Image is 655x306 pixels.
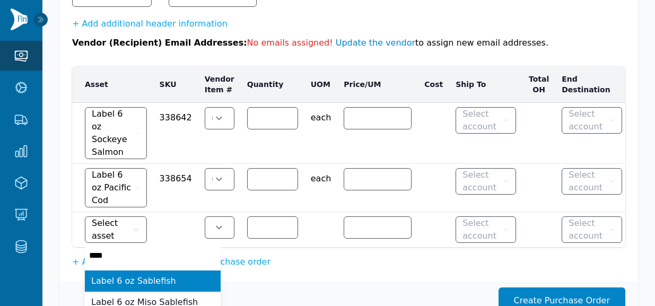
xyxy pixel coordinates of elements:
span: Vendor (Recipient) Email Addresses: [72,38,247,48]
span: each [311,107,331,124]
span: to assign new email addresses. [247,38,548,48]
td: 338654 [153,164,198,212]
button: Select account [562,168,622,195]
a: Update the vendor [336,38,415,48]
th: SKU [153,66,198,103]
span: No emails assigned! [247,38,333,48]
th: Ship To [449,66,522,103]
th: Cost [418,66,449,103]
th: Quantity [241,66,304,103]
span: Select account [569,108,607,133]
th: Asset [72,66,153,103]
button: Select account [562,216,622,243]
span: each [311,168,331,185]
button: Select account [562,107,622,134]
button: Select account [456,216,516,243]
th: UOM [304,66,338,103]
span: Select account [462,217,501,242]
img: Finventory [11,8,28,30]
th: Price/UM [337,66,418,103]
button: Select account [456,168,516,195]
th: Vendor Item # [198,66,241,103]
button: Select account [456,107,516,134]
button: Label 6 oz Sockeye Salmon [85,107,147,159]
button: + Add additional header information [72,18,228,30]
span: Select asset [92,217,130,242]
span: Select account [462,169,501,194]
span: Label 6 oz Sockeye Salmon [92,108,134,159]
span: Select account [462,108,501,133]
input: Select asset [85,245,221,266]
span: Select account [569,169,607,194]
span: Label 6 oz Pacific Cod [92,169,133,207]
span: Select account [569,217,607,242]
button: Select asset [85,216,147,243]
th: End Destination [555,66,628,103]
button: + Add another line item to this purchase order [72,256,270,268]
td: 338642 [153,103,198,164]
th: Total OH [522,66,555,103]
button: Label 6 oz Pacific Cod [85,168,147,207]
